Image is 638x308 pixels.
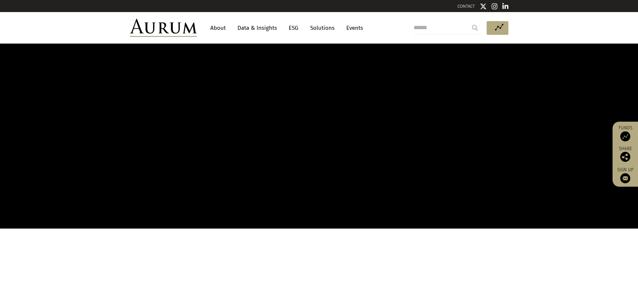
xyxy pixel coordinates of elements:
a: Data & Insights [234,22,280,34]
a: Funds [616,125,635,141]
img: Linkedin icon [502,3,508,10]
a: Solutions [307,22,338,34]
a: Events [343,22,363,34]
a: About [207,22,229,34]
img: Access Funds [620,131,630,141]
img: Instagram icon [492,3,498,10]
img: Aurum [130,19,197,37]
img: Sign up to our newsletter [620,173,630,183]
a: ESG [285,22,302,34]
img: Share this post [620,152,630,162]
a: CONTACT [457,4,475,9]
input: Submit [468,21,482,35]
div: Share [616,146,635,162]
a: Sign up [616,167,635,183]
img: Twitter icon [480,3,487,10]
